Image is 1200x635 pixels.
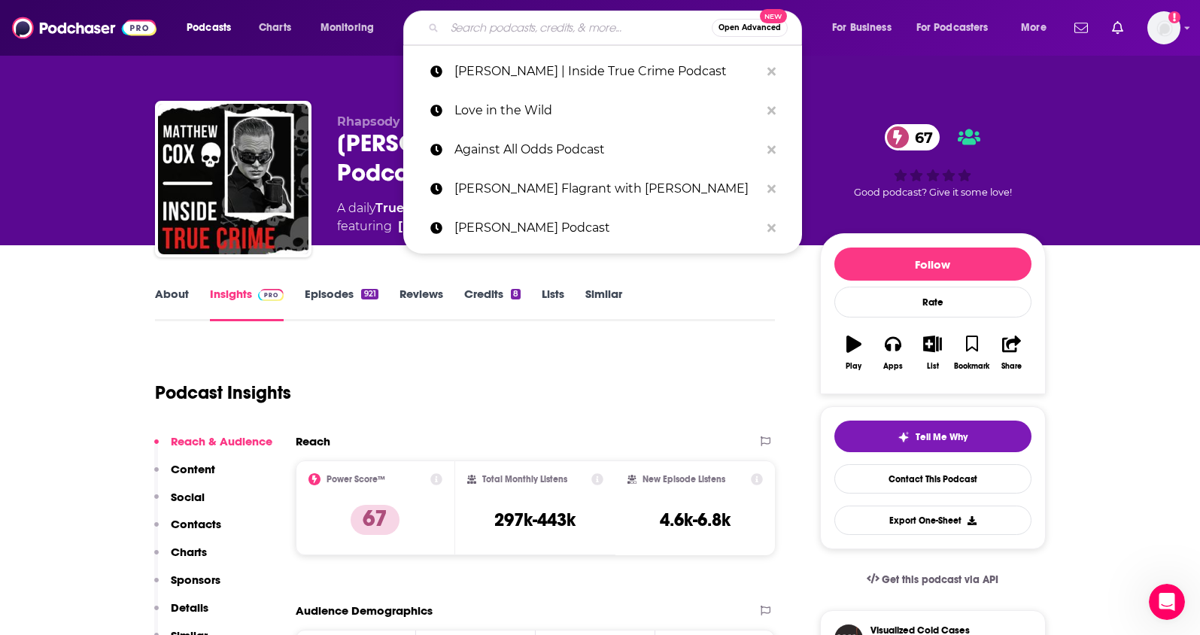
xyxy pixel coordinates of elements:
[171,517,221,531] p: Contacts
[155,287,189,321] a: About
[834,506,1031,535] button: Export One-Sheet
[1149,584,1185,620] iframe: Intercom live chat
[1106,15,1129,41] a: Show notifications dropdown
[992,326,1031,380] button: Share
[882,573,998,586] span: Get this podcast via API
[643,474,725,485] h2: New Episode Listens
[249,16,300,40] a: Charts
[883,362,903,371] div: Apps
[399,287,443,321] a: Reviews
[494,509,576,531] h3: 297k-443k
[12,14,156,42] img: Podchaser - Follow, Share and Rate Podcasts
[187,17,231,38] span: Podcasts
[154,545,207,573] button: Charts
[820,114,1046,208] div: 67Good podcast? Give it some love!
[454,169,760,208] p: Andrew Schulz's Flagrant with Akaash Singh
[258,289,284,301] img: Podchaser Pro
[259,17,291,38] span: Charts
[210,287,284,321] a: InsightsPodchaser Pro
[403,130,802,169] a: Against All Odds Podcast
[660,509,731,531] h3: 4.6k-6.8k
[855,561,1011,598] a: Get this podcast via API
[832,17,892,38] span: For Business
[454,130,760,169] p: Against All Odds Podcast
[900,124,940,150] span: 67
[913,326,952,380] button: List
[154,573,220,600] button: Sponsors
[171,434,272,448] p: Reach & Audience
[310,16,393,40] button: open menu
[760,9,787,23] span: New
[361,289,378,299] div: 921
[403,208,802,248] a: [PERSON_NAME] Podcast
[1068,15,1094,41] a: Show notifications dropdown
[321,17,374,38] span: Monitoring
[305,287,378,321] a: Episodes921
[464,287,521,321] a: Credits8
[712,19,788,37] button: Open AdvancedNew
[822,16,910,40] button: open menu
[954,362,989,371] div: Bookmark
[1147,11,1180,44] button: Show profile menu
[154,490,205,518] button: Social
[158,104,308,254] img: Matthew Cox | Inside True Crime Podcast
[1147,11,1180,44] img: User Profile
[171,490,205,504] p: Social
[375,201,445,215] a: True Crime
[846,362,861,371] div: Play
[873,326,913,380] button: Apps
[927,362,939,371] div: List
[171,600,208,615] p: Details
[511,289,521,299] div: 8
[916,431,968,443] span: Tell Me Why
[327,474,385,485] h2: Power Score™
[454,91,760,130] p: Love in the Wild
[155,381,291,404] h1: Podcast Insights
[916,17,989,38] span: For Podcasters
[351,505,399,535] p: 67
[403,91,802,130] a: Love in the Wild
[834,464,1031,494] a: Contact This Podcast
[718,24,781,32] span: Open Advanced
[154,600,208,628] button: Details
[885,124,940,150] a: 67
[445,16,712,40] input: Search podcasts, credits, & more...
[398,217,506,235] div: [PERSON_NAME]
[907,16,1010,40] button: open menu
[337,114,445,129] span: Rhapsody Voices
[154,462,215,490] button: Content
[154,517,221,545] button: Contacts
[418,11,816,45] div: Search podcasts, credits, & more...
[171,462,215,476] p: Content
[454,52,760,91] p: Matthew Cox | Inside True Crime Podcast
[585,287,622,321] a: Similar
[1001,362,1022,371] div: Share
[403,52,802,91] a: [PERSON_NAME] | Inside True Crime Podcast
[454,208,760,248] p: Andrew Schultz Podcast
[1010,16,1065,40] button: open menu
[1168,11,1180,23] svg: Add a profile image
[337,217,506,235] span: featuring
[834,248,1031,281] button: Follow
[952,326,992,380] button: Bookmark
[154,434,272,462] button: Reach & Audience
[1021,17,1047,38] span: More
[1147,11,1180,44] span: Logged in as kochristina
[834,287,1031,317] div: Rate
[171,573,220,587] p: Sponsors
[834,421,1031,452] button: tell me why sparkleTell Me Why
[176,16,251,40] button: open menu
[171,545,207,559] p: Charts
[482,474,567,485] h2: Total Monthly Listens
[542,287,564,321] a: Lists
[854,187,1012,198] span: Good podcast? Give it some love!
[898,431,910,443] img: tell me why sparkle
[337,199,506,235] div: A daily podcast
[296,434,330,448] h2: Reach
[403,169,802,208] a: [PERSON_NAME] Flagrant with [PERSON_NAME]
[834,326,873,380] button: Play
[296,603,433,618] h2: Audience Demographics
